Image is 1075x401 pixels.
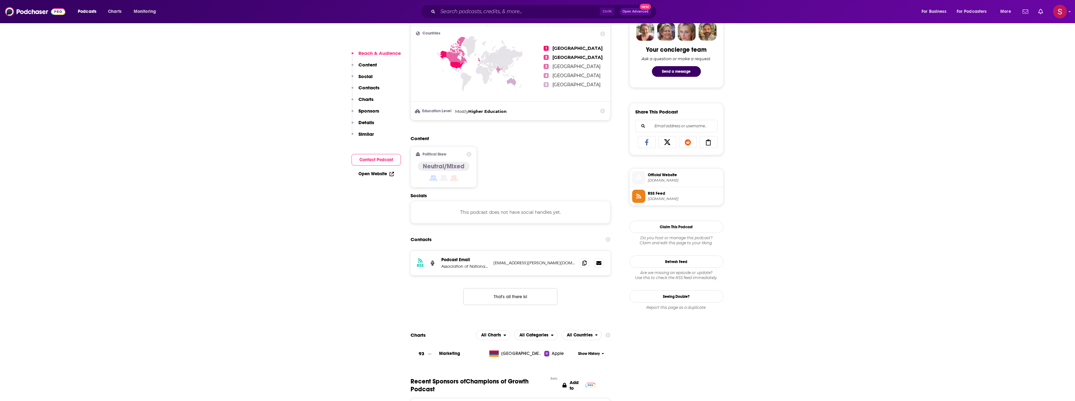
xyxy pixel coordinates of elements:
[678,23,696,41] img: Jules Profile
[629,235,723,240] span: Do you host or manage this podcast?
[698,23,717,41] img: Jon Profile
[352,119,374,131] button: Details
[996,7,1019,17] button: open menu
[104,7,125,17] a: Charts
[352,85,379,96] button: Contacts
[439,351,460,356] span: Marketing
[455,109,468,114] span: Mostly
[552,82,600,87] span: [GEOGRAPHIC_DATA]
[640,4,651,10] span: New
[463,288,557,305] button: Nothing here.
[629,270,723,280] div: Are we missing an episode or update? Use this to check the RSS feed immediately.
[411,201,611,224] div: This podcast does not have social handles yet.
[441,264,488,269] p: Association of National Advertisers
[352,96,374,108] button: Charts
[552,351,564,357] span: Apple
[648,197,721,201] span: feeds.blubrry.com
[641,120,712,132] input: Email address or username...
[481,333,501,337] span: All Charts
[358,131,374,137] p: Similar
[5,6,65,18] img: Podchaser - Follow, Share and Rate Podcasts
[411,135,606,141] h2: Content
[635,109,678,115] h3: Share This Podcast
[416,109,453,113] h3: Education Level
[648,172,721,178] span: Official Website
[422,31,440,35] span: Countries
[544,64,549,69] span: 3
[544,351,576,357] a: Apple
[544,73,549,78] span: 4
[648,191,721,196] span: RSS Feed
[358,96,374,102] p: Charts
[73,7,105,17] button: open menu
[438,7,600,17] input: Search podcasts, credits, & more...
[629,221,723,233] button: Claim This Podcast
[108,7,121,16] span: Charts
[552,73,600,78] span: [GEOGRAPHIC_DATA]
[635,120,718,132] div: Search followers
[562,330,602,340] button: open menu
[358,62,377,68] p: Content
[1053,5,1067,18] img: User Profile
[441,257,488,262] p: Podcast Email
[629,235,723,245] div: Claim and edit this page to your liking.
[658,136,676,148] a: Share on X/Twitter
[600,8,615,16] span: Ctrl K
[352,154,401,166] button: Contact Podcast
[679,136,697,148] a: Share on Reddit
[562,377,596,393] a: Add to
[352,131,374,143] button: Similar
[632,171,721,184] a: Official Website[DOMAIN_NAME]
[419,350,424,357] h3: 93
[427,4,663,19] div: Search podcasts, credits, & more...
[642,56,711,61] div: Ask a question or make a request.
[570,380,582,391] p: Add to
[620,8,651,15] button: Open AdvancedNew
[411,377,547,393] span: Recent Sponsors of Champions of Growth Podcast
[1053,5,1067,18] button: Show profile menu
[476,330,510,340] button: open menu
[476,330,510,340] h2: Platforms
[657,23,675,41] img: Barbara Profile
[629,305,723,310] div: Report this page as a duplicate.
[622,10,648,13] span: Open Advanced
[358,50,401,56] p: Reach & Audience
[1000,7,1011,16] span: More
[562,330,602,340] h2: Countries
[648,178,721,183] span: blubrry.com
[1053,5,1067,18] span: Logged in as stephanie85546
[1020,6,1031,17] a: Show notifications dropdown
[78,7,96,16] span: Podcasts
[358,171,394,177] a: Open Website
[957,7,987,16] span: For Podcasters
[629,256,723,268] button: Refresh Feed
[129,7,164,17] button: open menu
[922,7,946,16] span: For Business
[629,290,723,303] a: Seeing Double?
[358,73,373,79] p: Social
[917,7,954,17] button: open menu
[638,136,656,148] a: Share on Facebook
[468,109,507,114] span: Higher Education
[552,64,600,69] span: [GEOGRAPHIC_DATA]
[578,351,600,356] span: Show History
[514,330,558,340] h2: Categories
[567,333,593,337] span: All Countries
[646,46,707,54] div: Your concierge team
[411,193,611,198] h2: Socials
[352,50,401,62] button: Reach & Audience
[551,377,557,381] div: Beta
[411,345,439,362] a: 93
[352,108,379,119] button: Sponsors
[501,351,542,357] span: Armenia
[552,45,603,51] span: [GEOGRAPHIC_DATA]
[544,46,549,51] span: 1
[358,119,374,125] p: Details
[487,351,544,357] a: [GEOGRAPHIC_DATA]
[576,351,606,356] button: Show History
[636,23,654,41] img: Sydney Profile
[417,263,424,268] h3: RSS
[493,260,575,266] p: [EMAIL_ADDRESS][PERSON_NAME][DOMAIN_NAME]
[585,383,596,388] img: Pro Logo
